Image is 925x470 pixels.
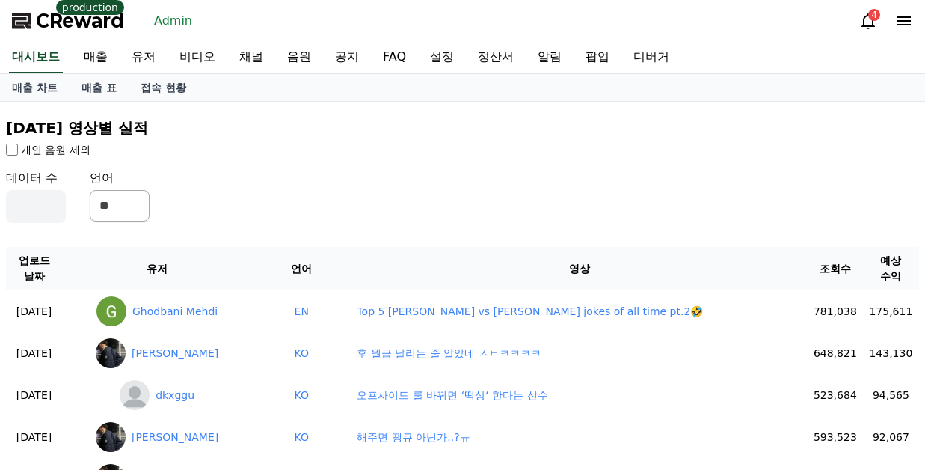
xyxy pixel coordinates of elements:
[323,42,371,73] a: 공지
[221,386,258,398] span: Settings
[4,364,99,401] a: Home
[21,142,90,157] label: 개인 음원 제외
[859,12,877,30] a: 4
[38,386,64,398] span: Home
[120,42,168,73] a: 유저
[418,42,466,73] a: 설정
[168,42,227,73] a: 비디오
[357,431,470,443] a: 해주면 땡큐 아닌가..?ㅠ
[295,304,309,320] button: EN
[120,380,194,410] a: dkxggu dkxggu
[868,9,880,21] div: 4
[863,332,919,374] td: 143,130
[129,74,198,101] a: 접속 현황
[863,247,919,290] th: 예상 수익
[96,338,218,368] a: 노원석 [PERSON_NAME]
[252,247,351,290] th: 언어
[526,42,574,73] a: 알림
[295,388,309,403] button: KO
[156,388,194,403] span: dkxggu
[72,42,120,73] a: 매출
[96,422,126,452] img: 노원석
[6,416,62,458] td: [DATE]
[227,42,275,73] a: 채널
[357,347,541,359] a: 후 월급 날리는 줄 알았네 ㅅㅂㅋㅋㅋㅋ
[863,416,919,458] td: 92,067
[148,9,198,33] a: Admin
[808,247,863,290] th: 조회수
[863,290,919,332] td: 175,611
[96,296,218,326] a: Ghodbani Mehdi Ghodbani Mehdi
[808,416,863,458] td: 593,523
[99,364,193,401] a: Messages
[9,42,63,73] a: 대시보드
[6,169,66,223] div: 데이터 수
[132,304,218,320] span: Ghodbani Mehdi
[863,374,919,416] td: 94,565
[124,387,168,399] span: Messages
[371,42,418,73] a: FAQ
[295,430,309,445] button: KO
[120,380,150,410] img: dkxggu
[96,422,218,452] a: 노원석 [PERSON_NAME]
[62,247,252,290] th: 유저
[466,42,526,73] a: 정산서
[621,42,681,73] a: 디버거
[70,74,129,101] a: 매출 표
[6,290,62,332] td: [DATE]
[808,290,863,332] td: 781,038
[6,374,62,416] td: [DATE]
[357,305,703,317] a: Top 5 [PERSON_NAME] vs [PERSON_NAME] jokes of all time pt.2🤣
[12,9,124,33] a: CReward
[193,364,287,401] a: Settings
[574,42,621,73] a: 팝업
[132,346,218,361] span: [PERSON_NAME]
[90,169,150,223] div: 언어
[808,332,863,374] td: 648,821
[808,374,863,416] td: 523,684
[6,247,62,290] th: 업로드 날짜
[357,389,547,401] a: 오프사이드 룰 바뀌면 ‘떡상‘ 한다는 선수
[36,9,124,33] span: CReward
[6,120,919,136] h4: [DATE] 영상별 실적
[275,42,323,73] a: 음원
[96,296,126,326] img: Ghodbani Mehdi
[295,346,309,361] button: KO
[351,247,808,290] th: 영상
[132,430,218,445] span: [PERSON_NAME]
[96,338,126,368] img: 노원석
[6,332,62,374] td: [DATE]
